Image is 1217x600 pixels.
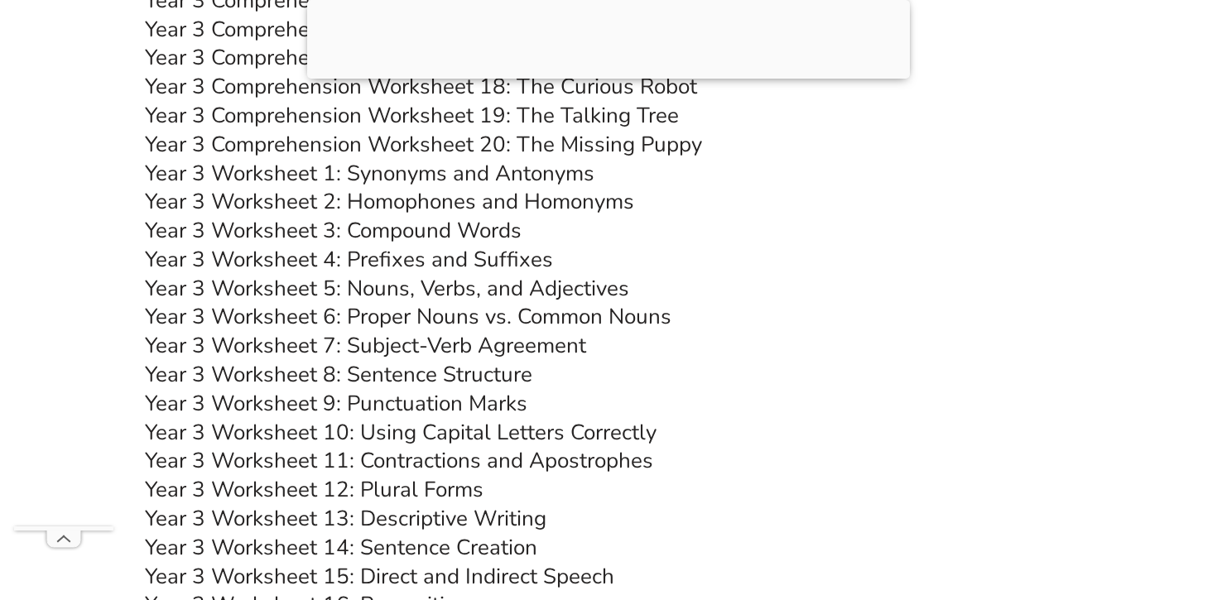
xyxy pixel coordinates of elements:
[145,274,629,303] a: Year 3 Worksheet 5: Nouns, Verbs, and Adjectives
[145,245,553,274] a: Year 3 Worksheet 4: Prefixes and Suffixes
[933,413,1217,600] iframe: Chat Widget
[145,331,586,360] a: Year 3 Worksheet 7: Subject-Verb Agreement
[145,130,702,159] a: Year 3 Comprehension Worksheet 20: The Missing Puppy
[14,30,113,526] iframe: Advertisement
[145,187,634,216] a: Year 3 Worksheet 2: Homophones and Homonyms
[145,418,657,447] a: Year 3 Worksheet 10: Using Capital Letters Correctly
[145,360,532,389] a: Year 3 Worksheet 8: Sentence Structure
[145,302,671,331] a: Year 3 Worksheet 6: Proper Nouns vs. Common Nouns
[145,159,594,188] a: Year 3 Worksheet 1: Synonyms and Antonyms
[145,562,614,591] a: Year 3 Worksheet 15: Direct and Indirect Speech
[145,72,697,101] a: Year 3 Comprehension Worksheet 18: The Curious Robot
[145,389,527,418] a: Year 3 Worksheet 9: Punctuation Marks
[145,446,653,475] a: Year 3 Worksheet 11: Contractions and Apostrophes
[145,101,679,130] a: Year 3 Comprehension Worksheet 19: The Talking Tree
[145,216,522,245] a: Year 3 Worksheet 3: Compound Words
[145,15,715,44] a: Year 3 Comprehension Worksheet 16: The Friendly Dragon
[145,43,736,72] a: Year 3 Comprehension Worksheet 17: The Brave Little Turtle
[145,504,546,533] a: Year 3 Worksheet 13: Descriptive Writing
[145,533,537,562] a: Year 3 Worksheet 14: Sentence Creation
[145,475,483,504] a: Year 3 Worksheet 12: Plural Forms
